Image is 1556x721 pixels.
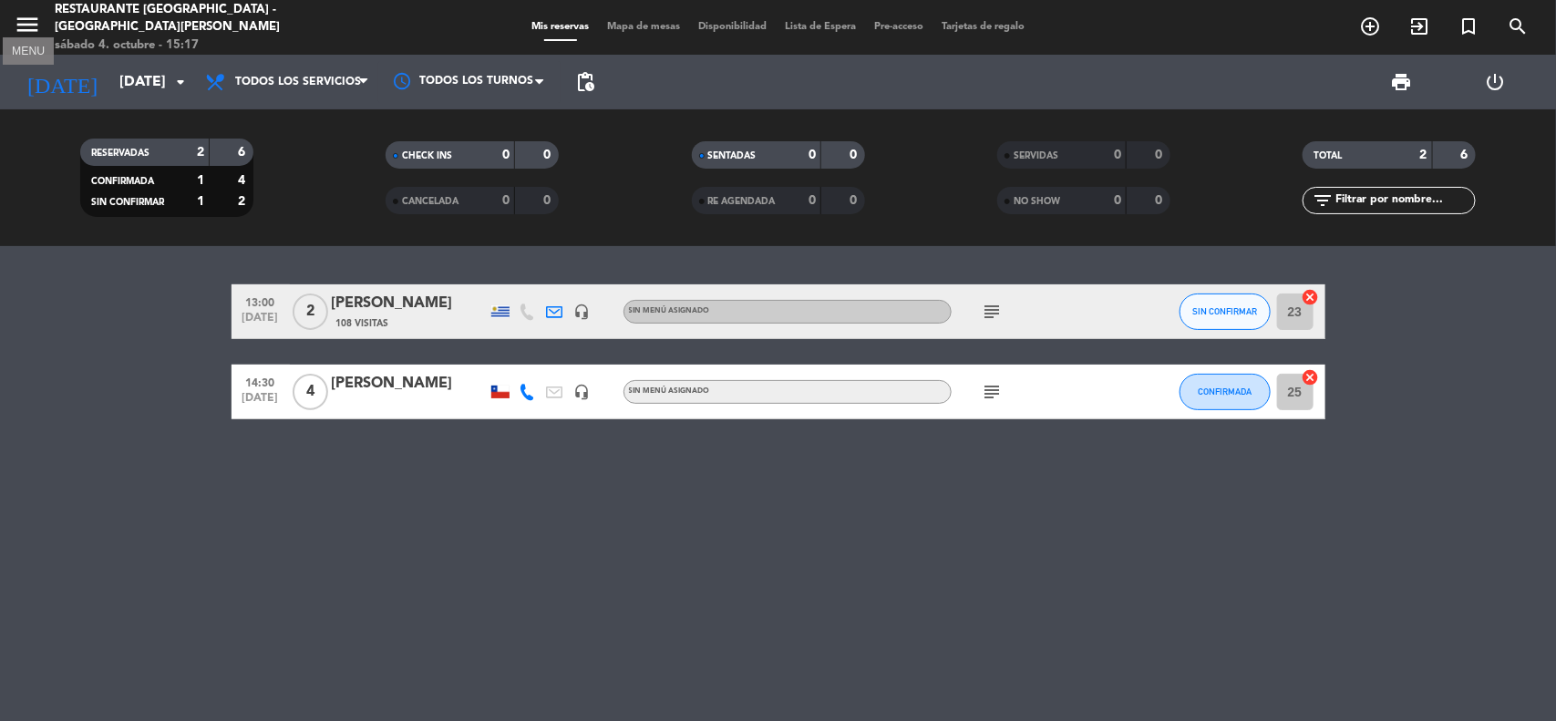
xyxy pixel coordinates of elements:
[809,149,816,161] strong: 0
[544,194,555,207] strong: 0
[197,174,204,187] strong: 1
[1458,15,1479,37] i: turned_in_not
[865,22,933,32] span: Pre-acceso
[982,301,1004,323] i: subject
[55,1,376,36] div: Restaurante [GEOGRAPHIC_DATA] - [GEOGRAPHIC_DATA][PERSON_NAME]
[850,194,860,207] strong: 0
[1180,294,1271,330] button: SIN CONFIRMAR
[502,194,510,207] strong: 0
[197,195,204,208] strong: 1
[1461,149,1472,161] strong: 6
[629,307,710,314] span: Sin menú asignado
[574,384,591,400] i: headset_mic
[1114,149,1121,161] strong: 0
[708,151,757,160] span: SENTADAS
[336,316,389,331] span: 108 Visitas
[197,146,204,159] strong: 2
[170,71,191,93] i: arrow_drop_down
[3,42,54,58] div: MENU
[1014,197,1060,206] span: NO SHOW
[238,392,283,413] span: [DATE]
[1180,374,1271,410] button: CONFIRMADA
[235,76,361,88] span: Todos los servicios
[238,174,249,187] strong: 4
[14,11,41,45] button: menu
[91,198,164,207] span: SIN CONFIRMAR
[689,22,776,32] span: Disponibilidad
[1302,368,1320,386] i: cancel
[14,11,41,38] i: menu
[1485,71,1507,93] i: power_settings_new
[402,151,452,160] span: CHECK INS
[332,372,487,396] div: [PERSON_NAME]
[502,149,510,161] strong: 0
[544,149,555,161] strong: 0
[1155,194,1166,207] strong: 0
[574,304,591,320] i: headset_mic
[1302,288,1320,306] i: cancel
[629,387,710,395] span: Sin menú asignado
[402,197,459,206] span: CANCELADA
[598,22,689,32] span: Mapa de mesas
[809,194,816,207] strong: 0
[1192,306,1257,316] span: SIN CONFIRMAR
[1359,15,1381,37] i: add_circle_outline
[933,22,1034,32] span: Tarjetas de regalo
[1408,15,1430,37] i: exit_to_app
[238,195,249,208] strong: 2
[293,294,328,330] span: 2
[1507,15,1529,37] i: search
[1448,55,1542,109] div: LOG OUT
[238,312,283,333] span: [DATE]
[332,292,487,315] div: [PERSON_NAME]
[850,149,860,161] strong: 0
[574,71,596,93] span: pending_actions
[238,146,249,159] strong: 6
[1420,149,1427,161] strong: 2
[1334,191,1475,211] input: Filtrar por nombre...
[1198,386,1252,397] span: CONFIRMADA
[1391,71,1413,93] span: print
[708,197,776,206] span: RE AGENDADA
[238,291,283,312] span: 13:00
[522,22,598,32] span: Mis reservas
[1314,151,1342,160] span: TOTAL
[293,374,328,410] span: 4
[91,149,149,158] span: RESERVADAS
[55,36,376,55] div: sábado 4. octubre - 15:17
[1014,151,1058,160] span: SERVIDAS
[1155,149,1166,161] strong: 0
[14,62,110,102] i: [DATE]
[238,371,283,392] span: 14:30
[1114,194,1121,207] strong: 0
[91,177,154,186] span: CONFIRMADA
[982,381,1004,403] i: subject
[1312,190,1334,211] i: filter_list
[776,22,865,32] span: Lista de Espera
